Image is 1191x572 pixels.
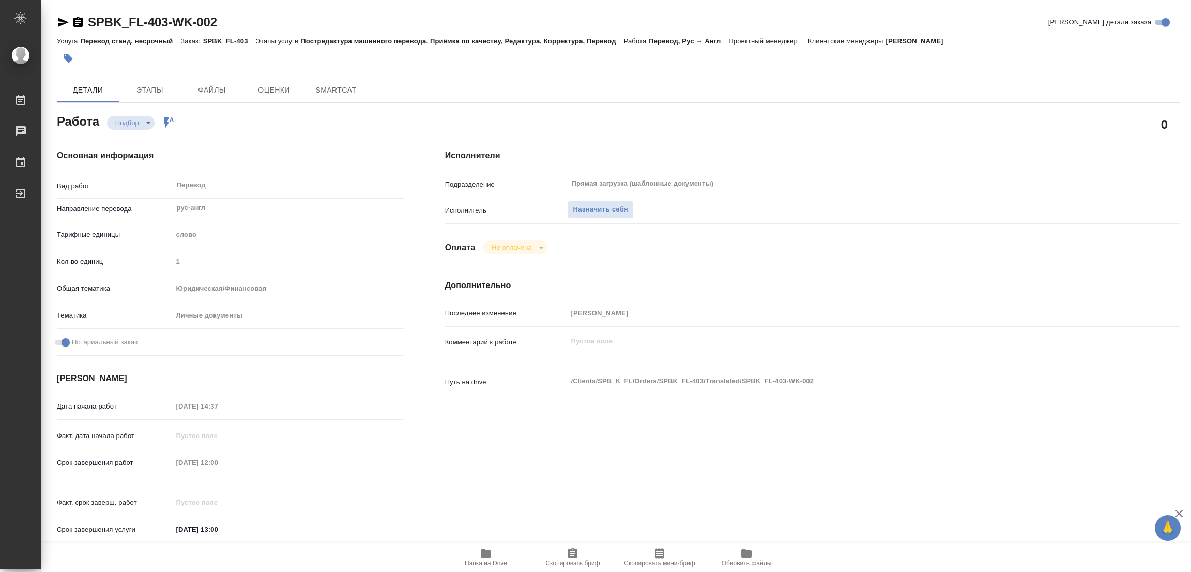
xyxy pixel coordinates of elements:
p: Тарифные единицы [57,230,173,240]
button: Обновить файлы [703,543,790,572]
p: Перевод станд. несрочный [80,37,180,45]
h4: Исполнители [445,149,1180,162]
h4: Оплата [445,242,476,254]
span: Папка на Drive [465,560,507,567]
p: Услуга [57,37,80,45]
p: Комментарий к работе [445,337,568,348]
div: Подбор [107,116,155,130]
div: Личные документы [173,307,404,324]
span: Файлы [187,84,237,97]
p: Кол-во единиц [57,257,173,267]
button: Добавить тэг [57,47,80,70]
a: SPBK_FL-403-WK-002 [88,15,217,29]
p: Клиентские менеджеры [808,37,886,45]
span: [PERSON_NAME] детали заказа [1048,17,1151,27]
p: Факт. дата начала работ [57,431,173,441]
p: Исполнитель [445,205,568,216]
p: Тематика [57,310,173,321]
p: Факт. срок заверш. работ [57,498,173,508]
p: Вид работ [57,181,173,191]
p: Работа [624,37,649,45]
p: Перевод, Рус → Англ [649,37,728,45]
h2: Работа [57,111,99,130]
span: Детали [63,84,113,97]
p: Общая тематика [57,283,173,294]
p: Дата начала работ [57,401,173,412]
h4: Дополнительно [445,279,1180,292]
input: Пустое поле [173,455,263,470]
input: Пустое поле [173,428,263,443]
button: Не оплачена [488,243,535,252]
p: Последнее изменение [445,308,568,319]
textarea: /Clients/SPB_K_FL/Orders/SPBK_FL-403/Translated/SPBK_FL-403-WK-002 [568,372,1119,390]
p: Срок завершения услуги [57,524,173,535]
button: Папка на Drive [442,543,529,572]
p: Направление перевода [57,204,173,214]
p: Заказ: [180,37,203,45]
span: Скопировать мини-бриф [624,560,695,567]
span: Скопировать бриф [545,560,600,567]
p: SPBK_FL-403 [203,37,256,45]
span: Нотариальный заказ [72,337,138,348]
button: Скопировать мини-бриф [616,543,703,572]
input: ✎ Введи что-нибудь [173,522,263,537]
p: Срок завершения работ [57,458,173,468]
button: Скопировать бриф [529,543,616,572]
div: слово [173,226,404,244]
span: SmartCat [311,84,361,97]
div: Подбор [483,240,547,254]
button: Скопировать ссылку для ЯМессенджера [57,16,69,28]
p: Этапы услуги [256,37,301,45]
input: Пустое поле [568,306,1119,321]
span: Обновить файлы [722,560,772,567]
span: Этапы [125,84,175,97]
p: Путь на drive [445,377,568,387]
span: 🙏 [1159,517,1177,539]
p: Постредактура машинного перевода, Приёмка по качеству, Редактура, Корректура, Перевод [301,37,623,45]
button: 🙏 [1155,515,1181,541]
h4: [PERSON_NAME] [57,372,404,385]
span: Оценки [249,84,299,97]
h2: 0 [1161,115,1168,133]
input: Пустое поле [173,254,404,269]
span: Назначить себя [573,204,628,216]
button: Назначить себя [568,201,634,219]
button: Скопировать ссылку [72,16,84,28]
input: Пустое поле [173,399,263,414]
p: [PERSON_NAME] [886,37,951,45]
p: Проектный менеджер [728,37,800,45]
p: Подразделение [445,179,568,190]
h4: Основная информация [57,149,404,162]
div: Юридическая/Финансовая [173,280,404,297]
button: Подбор [112,118,142,127]
input: Пустое поле [173,495,263,510]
